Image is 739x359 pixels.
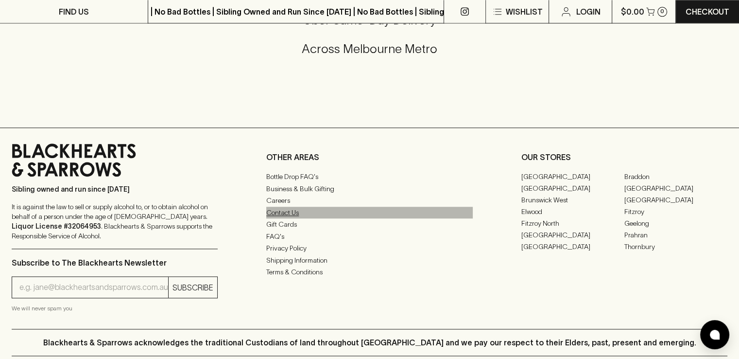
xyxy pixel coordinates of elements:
a: Thornbury [624,241,727,252]
p: Sibling owned and run since [DATE] [12,184,218,194]
a: Privacy Policy [266,243,472,254]
p: Wishlist [505,6,542,18]
a: [GEOGRAPHIC_DATA] [521,171,624,182]
a: Gift Cards [266,219,472,231]
p: FIND US [59,6,89,18]
a: [GEOGRAPHIC_DATA] [624,182,727,194]
a: Prahran [624,229,727,241]
a: Shipping Information [266,254,472,266]
a: FAQ's [266,231,472,242]
button: SUBSCRIBE [169,277,217,298]
p: SUBSCRIBE [172,282,213,293]
a: Fitzroy [624,206,727,217]
input: e.g. jane@blackheartsandsparrows.com.au [19,280,168,295]
a: Fitzroy North [521,217,624,229]
h5: Across Melbourne Metro [12,41,727,57]
a: Geelong [624,217,727,229]
p: Checkout [686,6,729,18]
p: OTHER AREAS [266,151,472,163]
a: [GEOGRAPHIC_DATA] [521,241,624,252]
a: [GEOGRAPHIC_DATA] [521,229,624,241]
p: We will never spam you [12,304,218,313]
p: $0.00 [621,6,644,18]
a: Bottle Drop FAQ's [266,171,472,183]
a: Terms & Conditions [266,267,472,278]
img: bubble-icon [710,330,720,340]
a: [GEOGRAPHIC_DATA] [624,194,727,206]
p: OUR STORES [521,151,727,163]
a: Contact Us [266,207,472,218]
a: Careers [266,195,472,207]
a: Braddon [624,171,727,182]
a: Brunswick West [521,194,624,206]
p: 0 [660,9,664,14]
a: [GEOGRAPHIC_DATA] [521,182,624,194]
strong: Liquor License #32064953 [12,222,101,230]
a: Elwood [521,206,624,217]
a: Business & Bulk Gifting [266,183,472,195]
p: It is against the law to sell or supply alcohol to, or to obtain alcohol on behalf of a person un... [12,202,218,241]
p: Login [576,6,600,18]
p: Blackhearts & Sparrows acknowledges the traditional Custodians of land throughout [GEOGRAPHIC_DAT... [43,337,696,348]
p: Subscribe to The Blackhearts Newsletter [12,257,218,269]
